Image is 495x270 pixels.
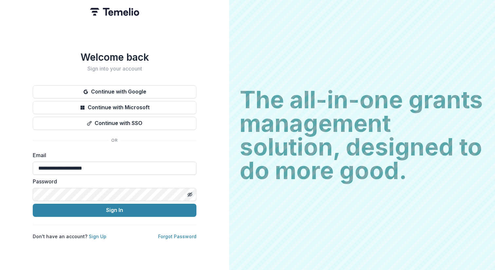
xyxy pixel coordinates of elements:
[33,85,196,98] button: Continue with Google
[185,189,195,200] button: Toggle password visibility
[89,234,106,239] a: Sign Up
[33,101,196,114] button: Continue with Microsoft
[33,233,106,240] p: Don't have an account?
[33,151,192,159] label: Email
[158,234,196,239] a: Forgot Password
[33,51,196,63] h1: Welcome back
[33,117,196,130] button: Continue with SSO
[33,66,196,72] h2: Sign into your account
[90,8,139,16] img: Temelio
[33,177,192,185] label: Password
[33,204,196,217] button: Sign In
